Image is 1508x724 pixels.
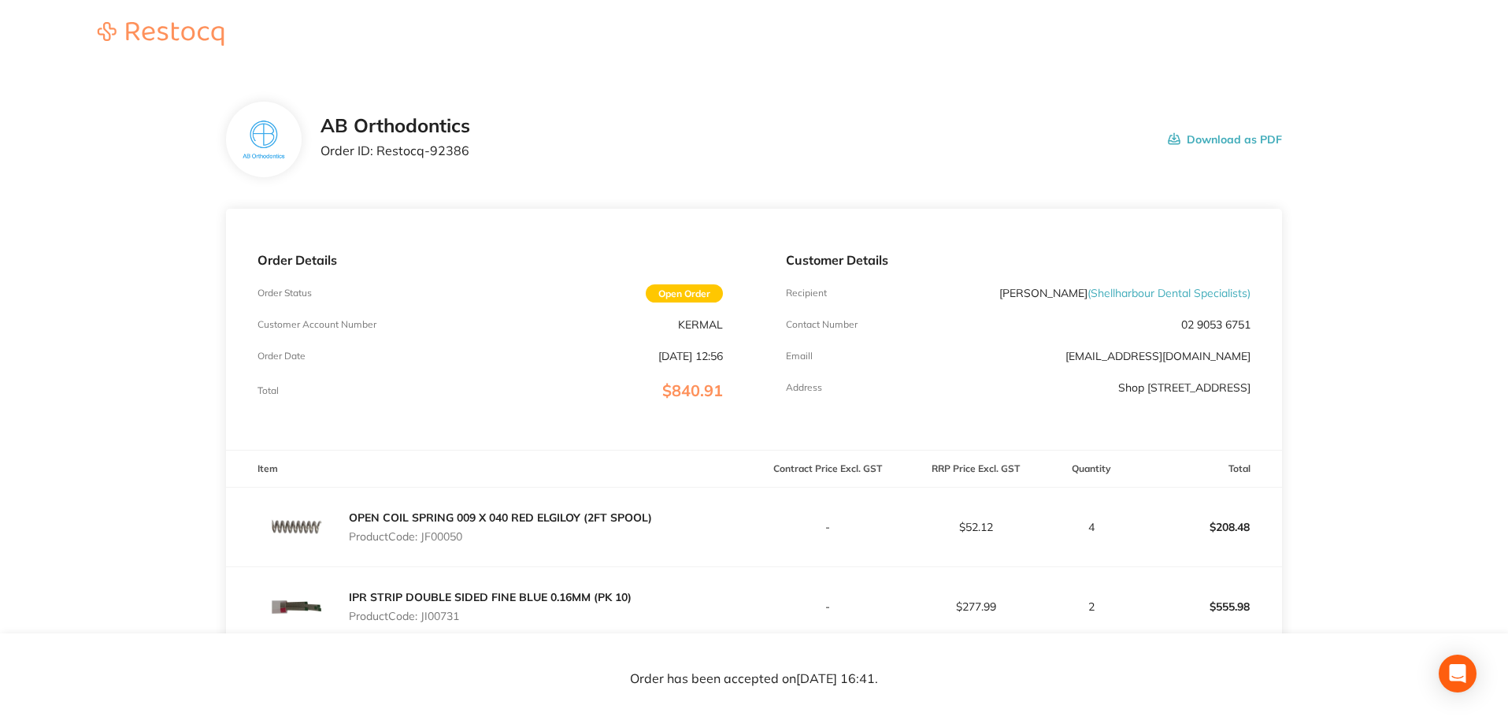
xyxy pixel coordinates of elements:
[349,590,632,604] a: IPR STRIP DOUBLE SIDED FINE BLUE 0.16MM (PK 10)
[1439,655,1477,692] div: Open Intercom Messenger
[1050,521,1133,533] p: 4
[1135,588,1281,626] p: $555.98
[258,488,336,566] img: YWFtazIxNw
[239,114,290,165] img: c2xjeWNkeQ
[755,521,902,533] p: -
[786,351,813,362] p: Emaill
[786,253,1250,267] p: Customer Details
[662,381,723,400] span: $840.91
[1118,381,1250,394] p: Shop [STREET_ADDRESS]
[786,382,822,393] p: Address
[320,115,470,137] h2: AB Orthodontics
[1134,451,1282,488] th: Total
[349,610,632,622] p: Product Code: JI00731
[258,288,312,299] p: Order Status
[646,284,723,303] span: Open Order
[320,143,470,158] p: Order ID: Restocq- 92386
[902,521,1049,533] p: $52.12
[902,451,1050,488] th: RRP Price Excl. GST
[258,385,279,396] p: Total
[258,567,336,646] img: YWJwMmoyOA
[902,600,1049,613] p: $277.99
[999,287,1250,299] p: [PERSON_NAME]
[226,451,754,488] th: Item
[82,22,239,48] a: Restocq logo
[754,451,902,488] th: Contract Price Excl. GST
[258,351,306,362] p: Order Date
[258,319,376,330] p: Customer Account Number
[1087,286,1250,300] span: ( Shellharbour Dental Specialists )
[349,511,652,525] a: OPEN COIL SPRING 009 X 040 RED ELGILOY (2FT SPOOL)
[258,253,722,267] p: Order Details
[1050,600,1133,613] p: 2
[755,600,902,613] p: -
[630,672,878,686] p: Order has been accepted on [DATE] 16:41 .
[1050,451,1134,488] th: Quantity
[786,288,827,299] p: Recipient
[349,530,652,543] p: Product Code: JF00050
[658,350,723,362] p: [DATE] 12:56
[786,319,858,330] p: Contact Number
[1135,508,1281,546] p: $208.48
[678,318,723,331] p: KERMAL
[1181,318,1250,331] p: 02 9053 6751
[82,22,239,46] img: Restocq logo
[1065,349,1250,363] a: [EMAIL_ADDRESS][DOMAIN_NAME]
[1168,115,1282,164] button: Download as PDF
